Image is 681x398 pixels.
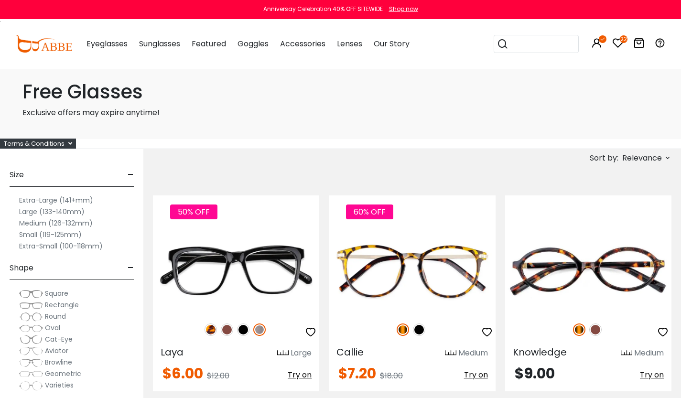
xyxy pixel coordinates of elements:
[389,5,418,13] div: Shop now
[238,38,269,49] span: Goggles
[45,334,73,344] span: Cat-Eye
[622,150,662,167] span: Relevance
[45,300,79,310] span: Rectangle
[589,323,602,336] img: Brown
[19,358,43,367] img: Browline.png
[253,323,266,336] img: Gun
[19,335,43,344] img: Cat-Eye.png
[19,381,43,391] img: Varieties.png
[221,323,233,336] img: Brown
[205,323,217,336] img: Leopard
[170,204,217,219] span: 50% OFF
[291,347,312,359] div: Large
[288,366,312,384] button: Try on
[19,229,82,240] label: Small (119-125mm)
[445,350,456,357] img: size ruler
[162,363,203,384] span: $6.00
[19,369,43,379] img: Geometric.png
[128,257,134,280] span: -
[22,80,659,103] h1: Free Glasses
[19,301,43,310] img: Rectangle.png
[458,347,488,359] div: Medium
[45,369,81,378] span: Geometric
[19,312,43,322] img: Round.png
[621,350,632,357] img: size ruler
[86,38,128,49] span: Eyeglasses
[263,5,383,13] div: Anniversay Celebration 40% OFF SITEWIDE
[337,38,362,49] span: Lenses
[19,206,85,217] label: Large (133-140mm)
[19,217,93,229] label: Medium (126-132mm)
[19,240,103,252] label: Extra-Small (100-118mm)
[280,38,325,49] span: Accessories
[413,323,425,336] img: Black
[288,369,312,380] span: Try on
[346,204,393,219] span: 60% OFF
[19,346,43,356] img: Aviator.png
[277,350,289,357] img: size ruler
[45,312,66,321] span: Round
[22,107,659,118] p: Exclusive offers may expire anytime!
[384,5,418,13] a: Shop now
[139,38,180,49] span: Sunglasses
[16,35,72,53] img: abbeglasses.com
[128,163,134,186] span: -
[161,345,184,359] span: Laya
[640,366,664,384] button: Try on
[45,346,68,355] span: Aviator
[338,363,376,384] span: $7.20
[515,363,555,384] span: $9.00
[513,345,567,359] span: Knowledge
[192,38,226,49] span: Featured
[329,230,495,313] img: Tortoise Callie - Combination ,Universal Bridge Fit
[10,257,33,280] span: Shape
[640,369,664,380] span: Try on
[19,323,43,333] img: Oval.png
[464,369,488,380] span: Try on
[45,289,68,298] span: Square
[374,38,410,49] span: Our Story
[45,323,60,333] span: Oval
[19,289,43,299] img: Square.png
[237,323,249,336] img: Black
[380,370,403,381] span: $18.00
[19,194,93,206] label: Extra-Large (141+mm)
[634,347,664,359] div: Medium
[45,380,74,390] span: Varieties
[612,39,624,50] a: 22
[573,323,585,336] img: Tortoise
[207,370,229,381] span: $12.00
[620,35,627,43] i: 22
[590,152,618,163] span: Sort by:
[464,366,488,384] button: Try on
[153,230,319,313] img: Gun Laya - Plastic ,Universal Bridge Fit
[336,345,364,359] span: Callie
[10,163,24,186] span: Size
[397,323,409,336] img: Tortoise
[45,357,72,367] span: Browline
[505,230,671,313] img: Tortoise Knowledge - Acetate ,Universal Bridge Fit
